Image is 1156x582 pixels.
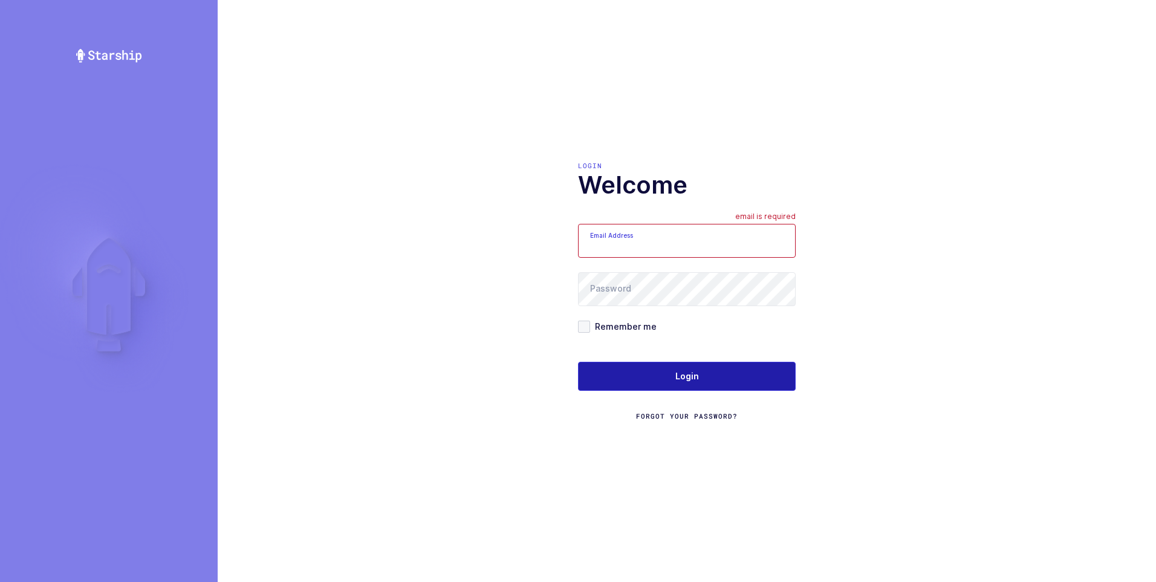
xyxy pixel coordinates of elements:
[578,171,796,200] h1: Welcome
[735,212,796,224] div: email is required
[675,370,699,382] span: Login
[578,224,796,258] input: Email Address
[590,321,657,332] span: Remember me
[75,48,143,63] img: Starship
[636,411,738,421] a: Forgot Your Password?
[578,362,796,391] button: Login
[578,161,796,171] div: Login
[578,272,796,306] input: Password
